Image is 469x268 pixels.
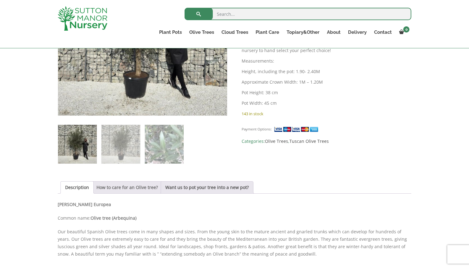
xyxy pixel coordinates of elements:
[403,26,409,33] span: 0
[58,201,111,207] b: [PERSON_NAME] Europea
[242,138,411,145] span: Categories: ,
[242,110,411,117] p: 143 in stock
[344,28,370,37] a: Delivery
[185,8,411,20] input: Search...
[242,78,411,86] p: Approximate Crown Width: 1M – 1.20M
[242,68,411,75] p: Height, including the pot: 1.90- 2.40M
[242,57,411,65] p: Measurements:
[58,214,411,222] p: Common name:
[145,125,184,164] img: Tuscan Olive Tree XXL 1.90 - 2.40 - Image 3
[165,182,249,193] a: Want us to pot your tree into a new pot?
[58,125,97,164] img: Tuscan Olive Tree XXL 1.90 - 2.40
[283,28,323,37] a: Topiary&Other
[58,6,107,31] img: logo
[242,99,411,107] p: Pot Width: 45 cm
[155,28,185,37] a: Plant Pots
[185,28,218,37] a: Olive Trees
[265,138,288,144] a: Olive Trees
[252,28,283,37] a: Plant Care
[242,127,272,131] small: Payment Options:
[242,89,411,96] p: Pot Height: 38 cm
[58,228,411,258] p: Our beautiful Spanish Olive trees come in many shapes and sizes. From the young skin to the matur...
[289,138,329,144] a: Tuscan Olive Trees
[96,182,158,193] a: How to care for an Olive tree?
[274,126,320,133] img: payment supported
[395,28,411,37] a: 0
[370,28,395,37] a: Contact
[65,182,89,193] a: Description
[91,215,136,221] b: Olive tree (Arbequina)
[218,28,252,37] a: Cloud Trees
[101,125,140,164] img: Tuscan Olive Tree XXL 1.90 - 2.40 - Image 2
[323,28,344,37] a: About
